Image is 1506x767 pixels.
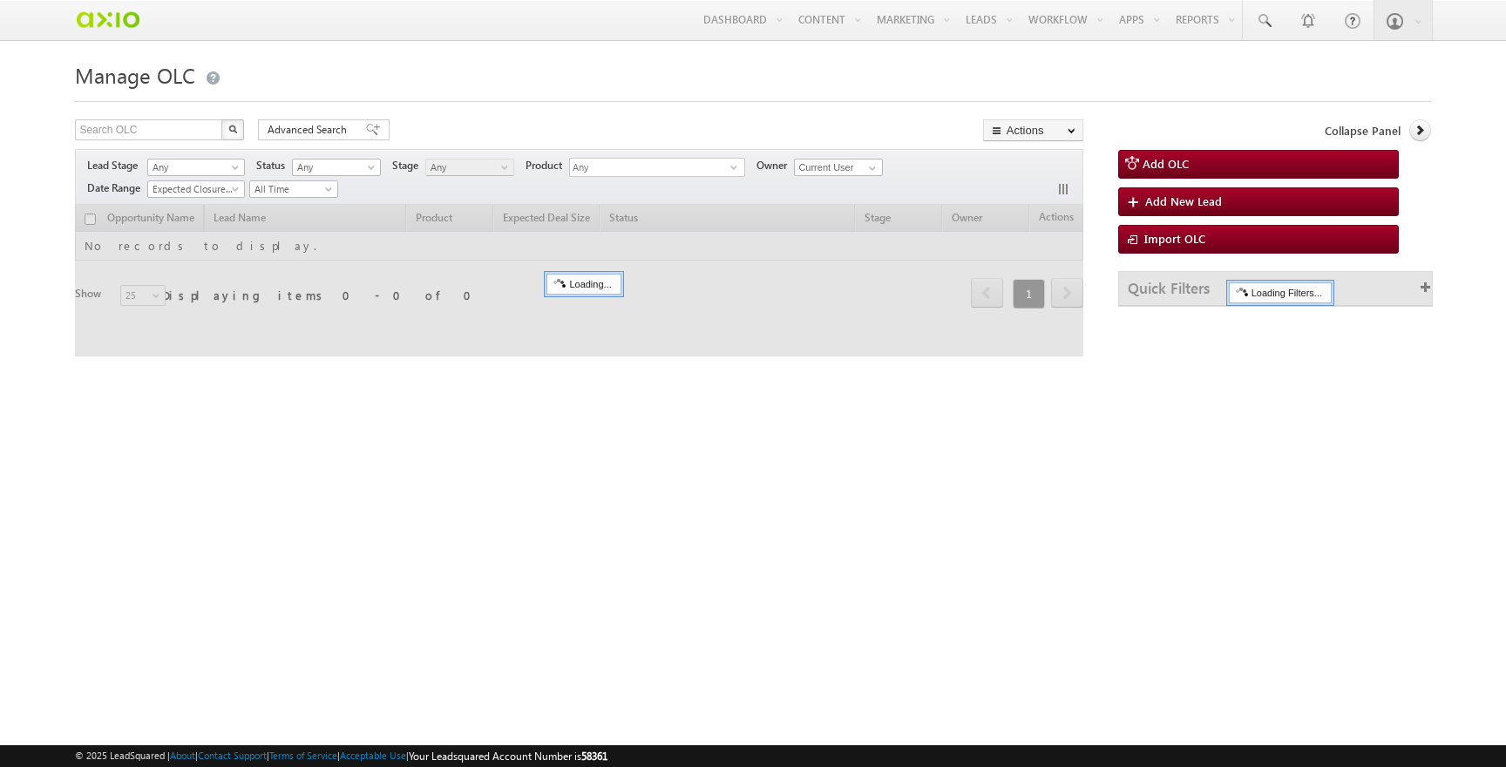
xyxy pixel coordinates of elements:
a: Acceptable Use [340,750,406,761]
span: Product [526,158,569,173]
span: Manage OLC [75,61,195,89]
div: Loading Filters... [1229,282,1332,303]
span: Status [256,158,292,173]
span: Collapse Panel [1325,123,1401,139]
span: 58361 [581,750,607,763]
img: Custom Logo [75,4,140,35]
a: Contact Support [198,750,267,761]
a: Any [147,159,245,176]
a: Any [425,159,514,176]
span: © 2025 LeadSquared | | | | | [75,748,607,764]
span: Advanced Search [268,122,352,138]
div: Any [569,158,745,177]
a: Show All Items [859,160,881,177]
input: Type to Search [794,159,883,176]
a: Any [292,159,381,176]
span: Any [293,160,376,175]
span: Lead Stage [87,158,145,173]
a: About [170,750,195,761]
span: Any [570,159,730,179]
span: Owner [756,158,794,173]
span: Add New Lead [1145,193,1222,208]
span: All Time [250,181,333,197]
button: Actions [983,119,1083,141]
span: Date Range [87,180,147,196]
span: Stage [392,158,425,173]
a: All Time [249,180,338,198]
img: Search [228,125,237,133]
span: Your Leadsquared Account Number is [409,750,607,763]
div: Loading... [546,274,621,295]
a: Expected Closure Date [147,180,245,198]
span: Any [148,160,239,175]
span: Add OLC [1143,156,1189,171]
span: Any [426,160,509,175]
span: Expected Closure Date [148,181,239,197]
span: Import OLC [1144,231,1205,246]
span: select [730,163,744,171]
a: Terms of Service [269,750,337,761]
